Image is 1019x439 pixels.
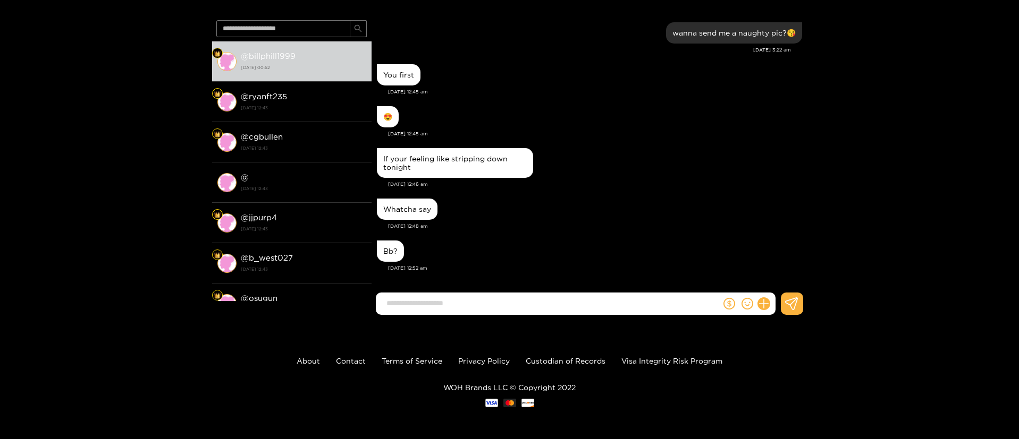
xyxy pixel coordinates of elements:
[241,51,296,61] strong: @ billphill1999
[336,357,366,365] a: Contact
[377,106,399,127] div: Aug. 26, 12:45 am
[217,133,237,152] img: conversation
[241,173,249,182] strong: @
[354,24,362,33] span: search
[621,357,722,365] a: Visa Integrity Risk Program
[214,50,221,57] img: Fan Level
[377,148,533,178] div: Aug. 26, 12:46 am
[241,264,366,274] strong: [DATE] 12:43
[214,212,221,218] img: Fan Level
[241,103,366,113] strong: [DATE] 12:43
[241,143,366,153] strong: [DATE] 12:43
[241,63,366,72] strong: [DATE] 00:52
[377,199,437,220] div: Aug. 26, 12:48 am
[241,253,293,262] strong: @ b_west027
[377,64,420,85] div: Aug. 26, 12:45 am
[217,254,237,273] img: conversation
[388,130,802,137] div: [DATE] 12:45 am
[383,71,414,79] div: You first
[241,294,277,303] strong: @ osugun
[241,224,366,234] strong: [DATE] 12:43
[297,357,320,365] a: About
[377,240,404,262] div: Aug. 26, 12:52 am
[388,88,802,96] div: [DATE] 12:45 am
[217,92,237,111] img: conversation
[672,29,796,37] div: wanna send me a naughty pic?😘
[723,298,735,309] span: dollar
[721,296,737,312] button: dollar
[383,247,398,255] div: Bb?
[388,264,802,272] div: [DATE] 12:52 am
[383,154,527,171] div: If your feeling like stripping down tonight
[382,357,442,365] a: Terms of Service
[742,298,753,309] span: smile
[526,357,605,365] a: Custodian of Records
[217,213,237,233] img: conversation
[217,294,237,313] img: conversation
[666,22,802,44] div: Aug. 12, 3:22 am
[214,292,221,299] img: Fan Level
[388,222,802,230] div: [DATE] 12:48 am
[214,91,221,97] img: Fan Level
[241,184,366,193] strong: [DATE] 12:43
[388,180,802,188] div: [DATE] 12:46 am
[383,113,392,121] div: 😍
[241,132,283,141] strong: @ cgbullen
[241,92,287,101] strong: @ ryanft235
[214,131,221,137] img: Fan Level
[377,46,791,54] div: [DATE] 3:22 am
[383,205,431,213] div: Whatcha say
[214,252,221,259] img: Fan Level
[458,357,510,365] a: Privacy Policy
[241,213,277,222] strong: @ jjpurp4
[350,20,367,37] button: search
[217,52,237,71] img: conversation
[217,173,237,192] img: conversation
